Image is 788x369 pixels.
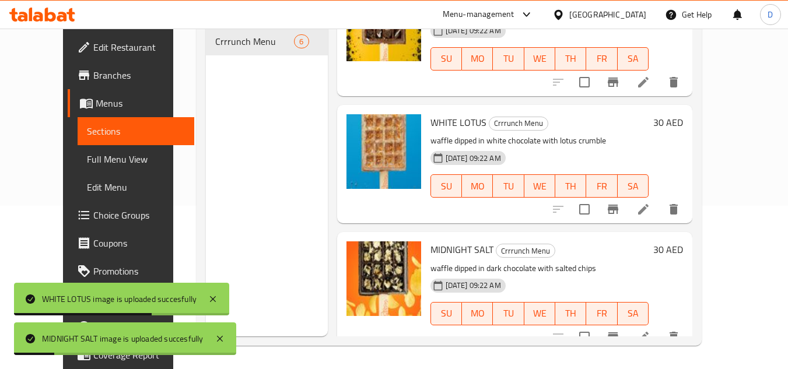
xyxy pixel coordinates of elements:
[93,40,185,54] span: Edit Restaurant
[599,195,627,223] button: Branch-specific-item
[622,305,644,322] span: SA
[529,50,551,67] span: WE
[87,180,185,194] span: Edit Menu
[493,174,524,198] button: TU
[586,174,617,198] button: FR
[68,341,195,369] a: Coverage Report
[768,8,773,21] span: D
[68,201,195,229] a: Choice Groups
[68,257,195,285] a: Promotions
[599,68,627,96] button: Branch-specific-item
[493,302,524,325] button: TU
[430,302,462,325] button: SU
[430,114,486,131] span: WHITE LOTUS
[68,229,195,257] a: Coupons
[294,34,309,48] div: items
[441,280,506,291] span: [DATE] 09:22 AM
[555,174,586,198] button: TH
[555,302,586,325] button: TH
[489,117,548,130] span: Crrrunch Menu
[529,305,551,322] span: WE
[295,36,308,47] span: 6
[653,241,683,258] h6: 30 AED
[618,174,649,198] button: SA
[430,261,649,276] p: waffle dipped in dark chocolate with salted chips
[636,75,650,89] a: Edit menu item
[560,50,582,67] span: TH
[569,8,646,21] div: [GEOGRAPHIC_DATA]
[93,236,185,250] span: Coupons
[441,25,506,36] span: [DATE] 09:22 AM
[591,305,612,322] span: FR
[430,47,462,71] button: SU
[93,320,185,334] span: Upsell
[430,174,462,198] button: SU
[586,302,617,325] button: FR
[87,152,185,166] span: Full Menu View
[555,47,586,71] button: TH
[68,33,195,61] a: Edit Restaurant
[68,61,195,89] a: Branches
[443,8,514,22] div: Menu-management
[489,117,548,131] div: Crrrunch Menu
[653,114,683,131] h6: 30 AED
[96,96,185,110] span: Menus
[436,178,457,195] span: SU
[441,153,506,164] span: [DATE] 09:22 AM
[93,348,185,362] span: Coverage Report
[78,117,195,145] a: Sections
[430,133,649,148] p: waffle dipped in white chocolate with lotus crumble
[206,23,328,60] nav: Menu sections
[462,47,493,71] button: MO
[462,174,493,198] button: MO
[215,34,294,48] span: Crrrunch Menu
[529,178,551,195] span: WE
[524,302,555,325] button: WE
[572,70,597,94] span: Select to update
[206,27,328,55] div: Crrrunch Menu6
[622,50,644,67] span: SA
[346,114,421,189] img: WHITE LOTUS
[622,178,644,195] span: SA
[42,293,197,305] div: WHITE LOTUS image is uploaded succesfully
[524,174,555,198] button: WE
[467,178,488,195] span: MO
[599,323,627,351] button: Branch-specific-item
[660,68,688,96] button: delete
[87,124,185,138] span: Sections
[93,208,185,222] span: Choice Groups
[68,89,195,117] a: Menus
[618,47,649,71] button: SA
[436,50,457,67] span: SU
[572,325,597,349] span: Select to update
[346,241,421,316] img: MIDNIGHT SALT
[462,302,493,325] button: MO
[586,47,617,71] button: FR
[93,68,185,82] span: Branches
[618,302,649,325] button: SA
[78,173,195,201] a: Edit Menu
[560,178,582,195] span: TH
[430,241,493,258] span: MIDNIGHT SALT
[524,47,555,71] button: WE
[660,195,688,223] button: delete
[467,305,488,322] span: MO
[591,178,612,195] span: FR
[498,178,519,195] span: TU
[436,305,457,322] span: SU
[498,50,519,67] span: TU
[93,264,185,278] span: Promotions
[496,244,555,258] span: Crrrunch Menu
[498,305,519,322] span: TU
[636,330,650,344] a: Edit menu item
[660,323,688,351] button: delete
[591,50,612,67] span: FR
[493,47,524,71] button: TU
[560,305,582,322] span: TH
[467,50,488,67] span: MO
[42,332,204,345] div: MIDNIGHT SALT image is uploaded succesfully
[636,202,650,216] a: Edit menu item
[78,145,195,173] a: Full Menu View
